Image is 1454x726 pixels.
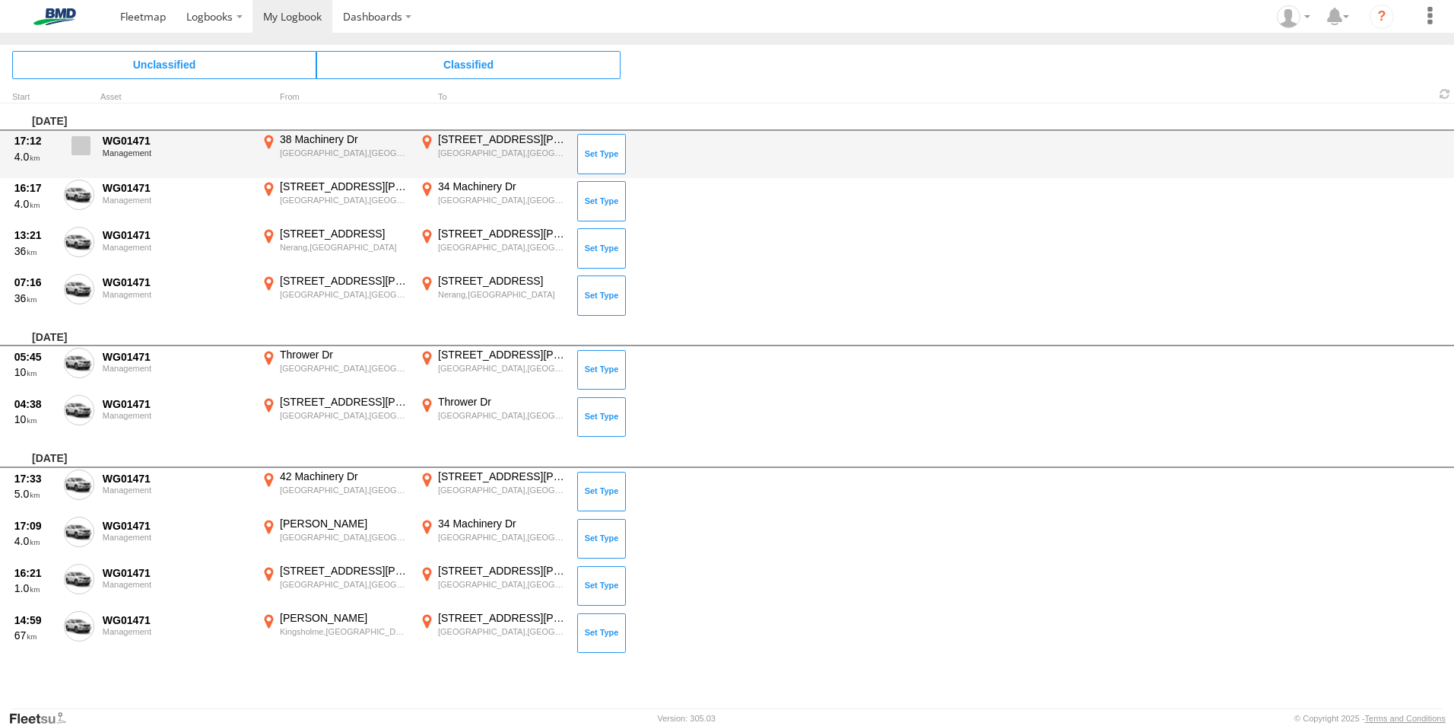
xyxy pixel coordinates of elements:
label: Click to View Event Location [259,470,411,514]
div: 05:45 [14,350,56,364]
label: Click to View Event Location [259,348,411,392]
div: © Copyright 2025 - [1294,714,1446,723]
div: [PERSON_NAME] [280,517,408,530]
a: Terms and Conditions [1365,714,1446,723]
div: 10 [14,412,56,426]
label: Click to View Event Location [259,132,411,177]
label: Click to View Event Location [417,132,569,177]
div: [GEOGRAPHIC_DATA],[GEOGRAPHIC_DATA] [280,363,408,374]
div: [GEOGRAPHIC_DATA],[GEOGRAPHIC_DATA] [438,485,567,495]
div: Thrower Dr [438,395,567,409]
div: 16:21 [14,566,56,580]
div: 16:17 [14,181,56,195]
div: Asset [100,94,252,101]
div: WG01471 [103,566,250,580]
div: Nerang,[GEOGRAPHIC_DATA] [438,289,567,300]
div: Management [103,411,250,420]
i: ? [1370,5,1394,29]
div: 36 [14,291,56,305]
div: From [259,94,411,101]
div: [GEOGRAPHIC_DATA],[GEOGRAPHIC_DATA] [438,410,567,421]
label: Click to View Event Location [259,517,411,561]
div: Click to Sort [12,94,58,101]
div: [GEOGRAPHIC_DATA],[GEOGRAPHIC_DATA] [438,532,567,543]
div: [GEOGRAPHIC_DATA],[GEOGRAPHIC_DATA] [280,532,408,543]
div: [STREET_ADDRESS][PERSON_NAME] [438,348,567,361]
div: WG01471 [103,228,250,242]
div: Mitchell Hall [1271,5,1316,28]
div: WG01471 [103,181,250,195]
span: Click to view Unclassified Trips [12,51,316,78]
button: Click to Set [577,472,626,511]
div: 5.0 [14,487,56,501]
div: 36 [14,244,56,258]
div: Management [103,533,250,542]
div: WG01471 [103,275,250,289]
label: Click to View Event Location [417,611,569,655]
div: WG01471 [103,613,250,627]
div: WG01471 [103,472,250,486]
div: [GEOGRAPHIC_DATA],[GEOGRAPHIC_DATA] [438,242,567,253]
div: Kingsholme,[GEOGRAPHIC_DATA] [280,626,408,637]
div: 1.0 [14,581,56,595]
div: WG01471 [103,397,250,411]
div: [STREET_ADDRESS][PERSON_NAME] [438,132,567,146]
div: Thrower Dr [280,348,408,361]
label: Click to View Event Location [259,395,411,439]
label: Click to View Event Location [417,348,569,392]
label: Click to View Event Location [417,564,569,608]
button: Click to Set [577,397,626,437]
div: [GEOGRAPHIC_DATA],[GEOGRAPHIC_DATA] [438,195,567,205]
div: 4.0 [14,534,56,548]
button: Click to Set [577,350,626,390]
div: 4.0 [14,197,56,211]
div: Version: 305.03 [658,714,716,723]
div: [GEOGRAPHIC_DATA],[GEOGRAPHIC_DATA] [280,579,408,590]
div: 34 Machinery Dr [438,180,567,193]
div: [GEOGRAPHIC_DATA],[GEOGRAPHIC_DATA] [280,289,408,300]
button: Click to Set [577,134,626,174]
div: To [417,94,569,101]
div: Management [103,290,250,299]
div: [STREET_ADDRESS][PERSON_NAME] [438,611,567,625]
div: [STREET_ADDRESS][PERSON_NAME] [438,564,567,578]
button: Click to Set [577,275,626,315]
img: bmd-logo.svg [15,8,94,25]
div: WG01471 [103,134,250,148]
div: 13:21 [14,228,56,242]
div: 07:16 [14,275,56,289]
div: [STREET_ADDRESS][PERSON_NAME] [280,564,408,578]
div: 10 [14,365,56,379]
div: [STREET_ADDRESS][PERSON_NAME] [438,470,567,483]
div: 38 Machinery Dr [280,132,408,146]
div: Management [103,580,250,589]
label: Click to View Event Location [417,395,569,439]
div: [GEOGRAPHIC_DATA],[GEOGRAPHIC_DATA] [438,148,567,158]
div: 42 Machinery Dr [280,470,408,483]
label: Click to View Event Location [259,564,411,608]
div: [GEOGRAPHIC_DATA],[GEOGRAPHIC_DATA] [280,148,408,158]
div: Nerang,[GEOGRAPHIC_DATA] [280,242,408,253]
div: [STREET_ADDRESS][PERSON_NAME] [280,180,408,193]
label: Click to View Event Location [259,274,411,318]
div: WG01471 [103,519,250,533]
div: 14:59 [14,613,56,627]
div: [STREET_ADDRESS][PERSON_NAME] [438,227,567,240]
div: [GEOGRAPHIC_DATA],[GEOGRAPHIC_DATA] [438,626,567,637]
label: Click to View Event Location [417,227,569,271]
div: [GEOGRAPHIC_DATA],[GEOGRAPHIC_DATA] [280,485,408,495]
div: Management [103,243,250,252]
div: 17:33 [14,472,56,486]
div: 04:38 [14,397,56,411]
div: [STREET_ADDRESS] [438,274,567,288]
div: 17:12 [14,134,56,148]
button: Click to Set [577,613,626,653]
div: Management [103,627,250,636]
div: [GEOGRAPHIC_DATA],[GEOGRAPHIC_DATA] [438,363,567,374]
label: Click to View Event Location [259,611,411,655]
div: WG01471 [103,350,250,364]
div: [GEOGRAPHIC_DATA],[GEOGRAPHIC_DATA] [280,410,408,421]
label: Click to View Event Location [259,227,411,271]
div: 67 [14,629,56,642]
div: 34 Machinery Dr [438,517,567,530]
